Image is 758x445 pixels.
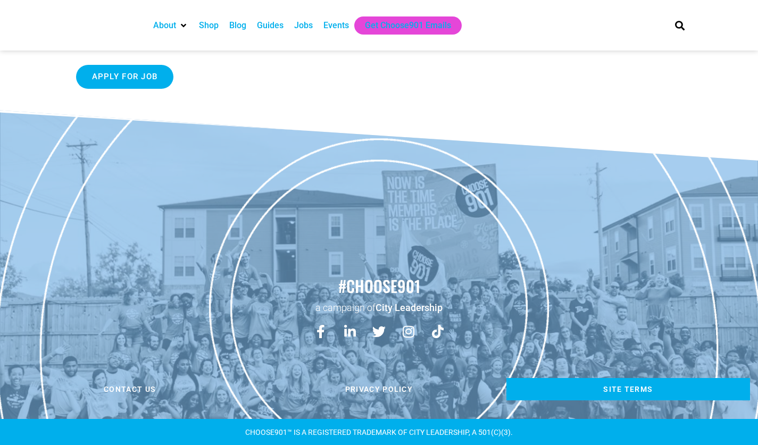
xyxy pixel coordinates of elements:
[345,385,413,393] span: Privacy Policy
[65,429,693,436] div: CHOOSE901™ is a registered TRADEMARK OF CITY LEADERSHIP, A 501(C)(3).
[104,385,156,393] span: Contact us
[671,16,688,34] div: Search
[76,65,174,89] input: Apply for job
[603,385,653,393] span: Site Terms
[148,16,656,35] nav: Main nav
[506,378,750,400] a: Site Terms
[8,378,252,400] a: Contact us
[376,302,443,313] a: City Leadership
[229,19,246,32] a: Blog
[294,19,313,32] a: Jobs
[365,19,451,32] a: Get Choose901 Emails
[5,275,753,297] h2: #choose901
[199,19,219,32] a: Shop
[148,16,194,35] div: About
[5,301,753,314] p: a campaign of
[153,19,176,32] a: About
[257,378,501,400] a: Privacy Policy
[257,19,284,32] a: Guides
[323,19,349,32] a: Events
